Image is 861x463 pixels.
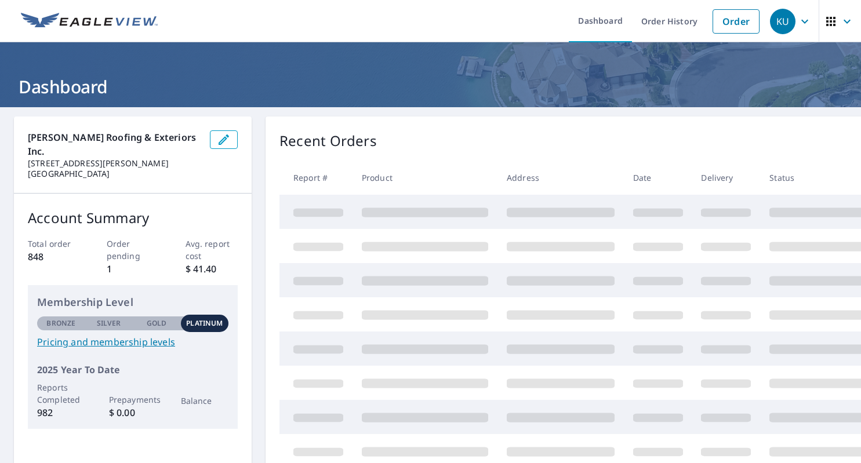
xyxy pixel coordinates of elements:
p: Gold [147,318,166,329]
div: KU [770,9,795,34]
p: Silver [97,318,121,329]
p: Prepayments [109,393,157,406]
p: $ 0.00 [109,406,157,420]
p: [STREET_ADDRESS][PERSON_NAME] [28,158,201,169]
a: Pricing and membership levels [37,335,228,349]
img: EV Logo [21,13,158,30]
th: Delivery [692,161,760,195]
p: Platinum [186,318,223,329]
th: Address [497,161,624,195]
a: Order [713,9,760,34]
p: Bronze [46,318,75,329]
p: Reports Completed [37,381,85,406]
th: Product [353,161,497,195]
p: Account Summary [28,207,238,228]
th: Date [624,161,692,195]
h1: Dashboard [14,75,847,99]
p: $ 41.40 [186,262,238,276]
p: Balance [181,395,229,407]
p: Avg. report cost [186,238,238,262]
th: Report # [279,161,353,195]
p: 848 [28,250,81,264]
p: Membership Level [37,294,228,310]
p: 982 [37,406,85,420]
p: 1 [107,262,159,276]
p: 2025 Year To Date [37,363,228,377]
p: Order pending [107,238,159,262]
p: Total order [28,238,81,250]
p: [GEOGRAPHIC_DATA] [28,169,201,179]
p: Recent Orders [279,130,377,151]
p: [PERSON_NAME] Roofing & Exteriors Inc. [28,130,201,158]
